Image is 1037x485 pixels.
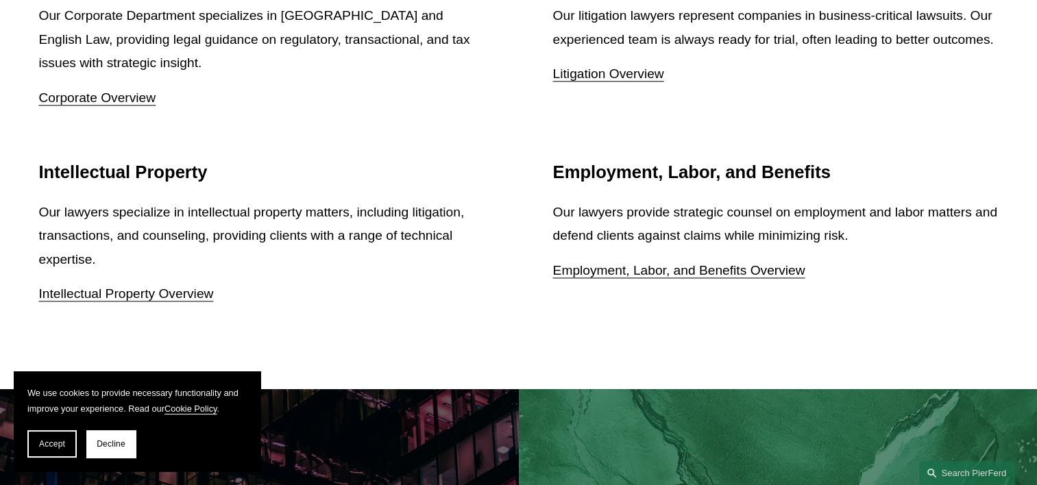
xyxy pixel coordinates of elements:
p: Our lawyers provide strategic counsel on employment and labor matters and defend clients against ... [553,201,999,248]
h2: Intellectual Property [39,162,485,183]
a: Employment, Labor, and Benefits Overview [553,263,805,277]
a: Litigation Overview [553,66,664,81]
p: Our litigation lawyers represent companies in business-critical lawsuits. Our experienced team is... [553,4,999,51]
button: Decline [86,430,136,458]
a: Corporate Overview [39,90,156,105]
button: Accept [27,430,77,458]
a: Search this site [919,461,1015,485]
a: Intellectual Property Overview [39,286,214,301]
h2: Employment, Labor, and Benefits [553,162,999,183]
span: Accept [39,439,65,449]
p: We use cookies to provide necessary functionality and improve your experience. Read our . [27,385,247,416]
a: Cookie Policy [164,403,217,414]
p: Our Corporate Department specializes in [GEOGRAPHIC_DATA] and English Law, providing legal guidan... [39,4,485,75]
p: Our lawyers specialize in intellectual property matters, including litigation, transactions, and ... [39,201,485,272]
section: Cookie banner [14,371,260,471]
span: Decline [97,439,125,449]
